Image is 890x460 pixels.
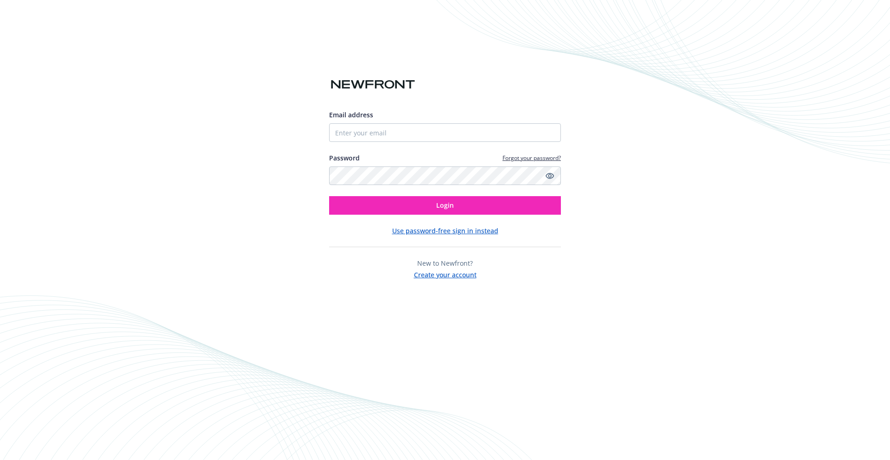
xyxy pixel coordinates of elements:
[392,226,498,236] button: Use password-free sign in instead
[329,153,360,163] label: Password
[544,170,555,181] a: Show password
[417,259,473,268] span: New to Newfront?
[329,166,561,185] input: Enter your password
[436,201,454,210] span: Login
[329,110,373,119] span: Email address
[329,196,561,215] button: Login
[502,154,561,162] a: Forgot your password?
[329,77,417,93] img: Newfront logo
[414,268,477,280] button: Create your account
[329,123,561,142] input: Enter your email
